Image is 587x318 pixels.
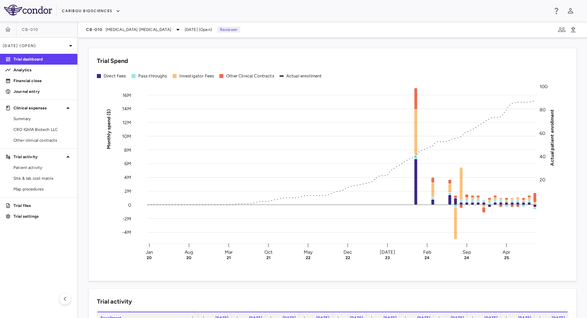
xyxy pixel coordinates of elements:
[124,175,131,180] tspan: 4M
[306,255,310,260] text: 22
[62,6,120,16] button: Caribou Biosciences
[13,203,72,209] p: Trial files
[343,249,352,255] text: Dec
[425,255,430,260] text: 24
[122,133,131,139] tspan: 10M
[463,249,471,255] text: Sep
[3,43,67,49] p: [DATE] (Open)
[106,27,171,33] span: [MEDICAL_DATA] [MEDICAL_DATA]
[97,57,128,66] h6: Trial Spend
[13,78,72,84] p: Financial close
[179,73,214,79] div: Investigator Fees
[264,249,272,255] text: Oct
[380,249,395,255] text: [DATE]
[304,249,313,255] text: May
[106,109,112,149] tspan: Monthly spend ($)
[13,116,72,122] span: Summary
[423,249,431,255] text: Feb
[147,255,152,260] text: 20
[286,73,322,79] div: Actual enrollment
[122,216,131,221] tspan: -2M
[138,73,167,79] div: Pass-throughs
[217,27,240,33] p: Reviewer
[13,56,72,62] p: Trial dashboard
[97,297,132,306] h6: Trial activity
[186,255,191,260] text: 20
[13,175,72,181] span: Site & lab cost matrix
[385,255,390,260] text: 23
[540,130,545,136] tspan: 60
[345,255,350,260] text: 22
[13,165,72,171] span: Patient activity
[124,188,131,194] tspan: 2M
[122,120,131,126] tspan: 12M
[13,67,72,73] p: Analytics
[503,249,510,255] text: Apr
[13,186,72,192] span: Map procedures
[185,249,193,255] text: Aug
[86,27,103,32] span: CB-010
[122,229,131,235] tspan: -4M
[146,249,153,255] text: Jan
[13,127,72,133] span: CRO IQVIA Biotech LLC
[225,249,233,255] text: Mar
[13,105,64,111] p: Clinical expenses
[540,154,546,160] tspan: 40
[504,255,509,260] text: 25
[185,27,212,33] span: [DATE] (Open)
[540,84,548,90] tspan: 100
[128,202,131,208] tspan: 0
[266,255,270,260] text: 21
[227,255,231,260] text: 21
[226,73,274,79] div: Other Clinical Contracts
[549,109,555,166] tspan: Actual patient enrollment
[122,92,131,98] tspan: 16M
[13,137,72,143] span: Other clinical contracts
[124,147,131,153] tspan: 8M
[22,27,39,32] span: CB-010
[122,106,131,112] tspan: 14M
[540,177,545,183] tspan: 20
[464,255,469,260] text: 24
[104,73,126,79] div: Direct Fees
[13,213,72,219] p: Trial settings
[13,154,64,160] p: Trial activity
[13,89,72,95] p: Journal entry
[124,161,131,167] tspan: 6M
[4,5,52,15] img: logo-full-BYUhSk78.svg
[540,107,546,113] tspan: 80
